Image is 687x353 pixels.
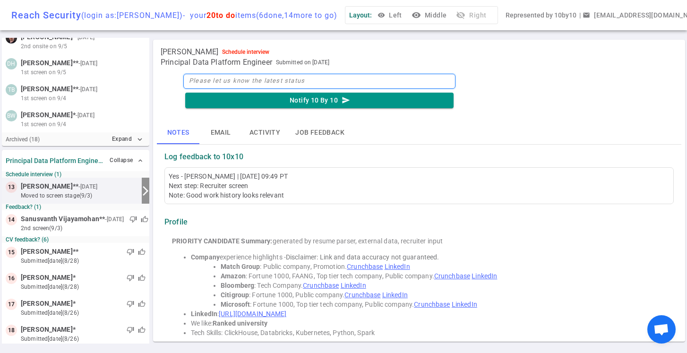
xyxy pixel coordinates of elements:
[276,58,329,67] span: Submitted on [DATE]
[6,181,17,193] div: 13
[647,315,676,344] a: Open chat
[219,310,286,318] a: [URL][DOMAIN_NAME]
[412,10,421,20] i: visibility
[242,121,288,144] button: Activity
[6,110,17,121] div: BW
[191,252,666,262] li: experience highlights -
[410,7,450,24] button: visibilityMiddle
[376,7,406,24] button: Left
[21,283,146,291] small: submitted [DATE] (8/28)
[382,291,408,299] a: LinkedIn
[6,157,104,164] strong: Principal Data Platform Engineer
[6,171,146,178] small: Schedule interview (1)
[472,272,497,280] a: LinkedIn
[191,337,666,347] li: experience
[221,301,250,308] strong: Microsoft
[105,215,124,224] small: - [DATE]
[221,262,666,271] li: : Public company, Promotion.
[21,110,73,120] span: [PERSON_NAME]
[191,253,220,261] strong: Company
[11,9,337,21] div: Reach Security
[21,181,73,191] span: [PERSON_NAME]
[191,310,217,318] strong: LinkedIn
[136,135,144,144] i: expand_more
[169,172,670,200] div: Yes - [PERSON_NAME] | [DATE] 09:49 PT Next step: Recruiter screen Note: Good work history looks r...
[110,132,146,146] button: Expandexpand_more
[288,121,352,144] button: Job feedback
[6,204,146,210] small: Feedback? (1)
[138,248,146,256] span: thumb_up
[341,282,366,289] a: LinkedIn
[6,32,17,43] img: 9bca25e5dfc91356e5e3356277fa2868
[129,215,137,223] span: thumb_down
[6,236,146,243] small: CV feedback? (6)
[21,120,66,129] span: 1st screen on 9/4
[21,325,73,335] span: [PERSON_NAME]
[21,309,146,317] small: submitted [DATE] (8/26)
[191,309,666,319] li: :
[21,335,146,343] small: submitted [DATE] (8/26)
[221,281,666,290] li: : Tech Company.
[172,237,273,245] strong: PRIORITY CANDIDATE Summary:
[108,154,146,167] button: Collapse
[342,96,350,104] i: send
[213,319,267,327] strong: Ranked university
[349,11,372,19] span: Layout:
[222,49,269,55] div: Schedule interview
[164,217,188,227] strong: Profile
[127,274,134,282] span: thumb_down
[127,326,134,334] span: thumb_down
[21,68,66,77] span: 1st screen on 9/5
[6,84,17,95] div: TB
[344,291,380,299] a: Crunchbase
[21,94,66,103] span: 1st screen on 9/4
[21,84,73,94] span: [PERSON_NAME]
[6,299,17,310] div: 17
[191,328,666,337] li: Tech Skills: ClickHouse, Databricks, Kubernetes, Python, Spark
[414,301,450,308] a: Crunchbase
[286,253,439,261] span: Disclaimer: Link and data accuracy not guaranteed.
[21,42,67,51] span: 2nd onsite on 9/5
[78,85,97,94] small: - [DATE]
[141,215,148,223] span: thumb_up
[21,58,73,68] span: [PERSON_NAME]
[303,282,339,289] a: Crunchbase
[78,59,97,68] small: - [DATE]
[157,121,681,144] div: basic tabs example
[434,272,470,280] a: Crunchbase
[185,93,454,108] button: Notify 10 By 10send
[81,11,183,20] span: (login as: [PERSON_NAME] )
[21,273,73,283] span: [PERSON_NAME]
[137,157,144,164] span: expand_less
[138,274,146,282] span: thumb_up
[138,300,146,308] span: thumb_up
[221,282,254,289] strong: Bloomberg
[164,152,243,162] strong: Log feedback to 10x10
[6,325,17,336] div: 18
[138,326,146,334] span: thumb_up
[21,257,146,265] small: submitted [DATE] (8/28)
[183,11,337,20] span: - your items ( 6 done, 14 more to go)
[221,272,246,280] strong: Amazon
[6,58,17,69] div: DH
[199,121,242,144] button: Email
[452,301,477,308] a: LinkedIn
[140,185,151,197] i: arrow_forward_ios
[191,319,666,328] li: We like:
[221,300,666,309] li: : Fortune 1000, Top tier tech company, Public company.
[157,121,199,144] button: Notes
[172,236,666,246] div: generated by resume parser, external data, recruiter input
[161,58,272,67] span: Principal Data Platform Engineer
[21,214,99,224] span: Sanusvanth Vijayamohan
[221,263,260,270] strong: Match Group
[221,271,666,281] li: : Fortune 1000, FAANG, Top tier tech company, Public company.
[21,224,146,232] small: 2nd Screen (9/3)
[21,299,73,309] span: [PERSON_NAME]
[221,290,666,300] li: : Fortune 1000, Public company.
[221,291,249,299] strong: Citigroup
[161,47,218,57] span: [PERSON_NAME]
[6,273,17,284] div: 16
[583,11,590,19] span: email
[385,263,410,270] a: LinkedIn
[6,247,17,258] div: 15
